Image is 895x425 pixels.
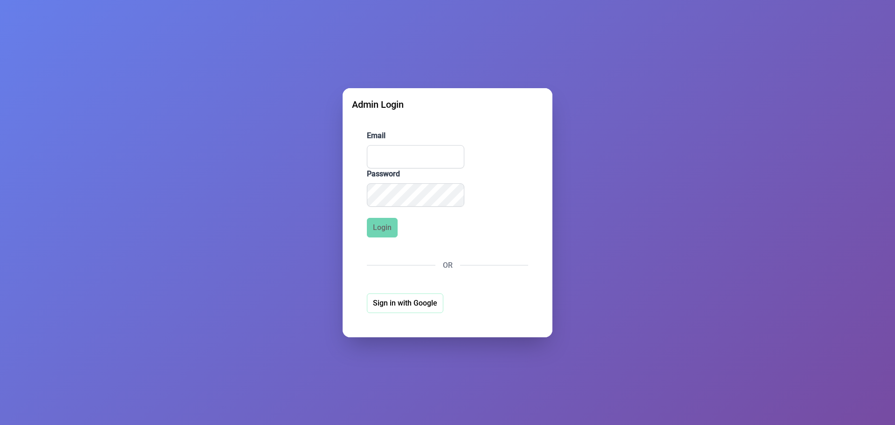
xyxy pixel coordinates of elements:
[367,168,528,180] label: Password
[367,130,528,141] label: Email
[373,298,437,309] span: Sign in with Google
[352,98,543,111] div: Admin Login
[367,293,443,313] button: Sign in with Google
[367,218,398,237] button: Login
[367,260,528,271] div: OR
[373,222,392,233] span: Login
